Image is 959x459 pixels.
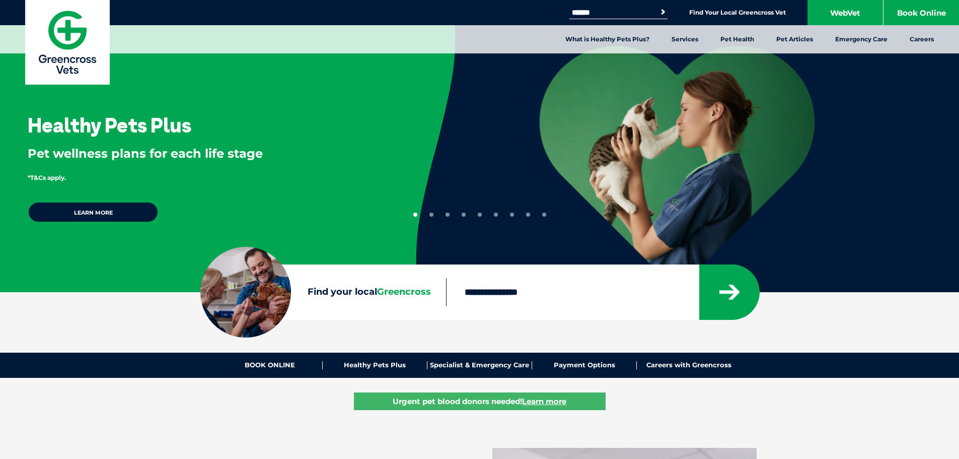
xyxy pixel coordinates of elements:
[429,213,433,217] button: 2 of 9
[510,213,514,217] button: 7 of 9
[462,213,466,217] button: 4 of 9
[522,397,566,406] u: Learn more
[526,213,530,217] button: 8 of 9
[532,361,637,369] a: Payment Options
[765,25,824,53] a: Pet Articles
[200,285,446,300] label: Find your local
[709,25,765,53] a: Pet Health
[446,213,450,217] button: 3 of 9
[28,145,383,162] p: Pet wellness plans for each life stage
[554,25,660,53] a: What is Healthy Pets Plus?
[689,9,786,17] a: Find Your Local Greencross Vet
[218,361,323,369] a: BOOK ONLINE
[542,213,546,217] button: 9 of 9
[28,174,66,181] span: *T&Cs apply.
[413,213,417,217] button: 1 of 9
[354,392,606,410] a: Urgent pet blood donors needed!Learn more
[427,361,532,369] a: Specialist & Emergency Care
[899,25,945,53] a: Careers
[658,7,668,17] button: Search
[377,286,431,297] span: Greencross
[637,361,741,369] a: Careers with Greencross
[28,202,159,223] a: Learn more
[660,25,709,53] a: Services
[478,213,482,217] button: 5 of 9
[494,213,498,217] button: 6 of 9
[824,25,899,53] a: Emergency Care
[28,115,191,135] h3: Healthy Pets Plus
[323,361,427,369] a: Healthy Pets Plus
